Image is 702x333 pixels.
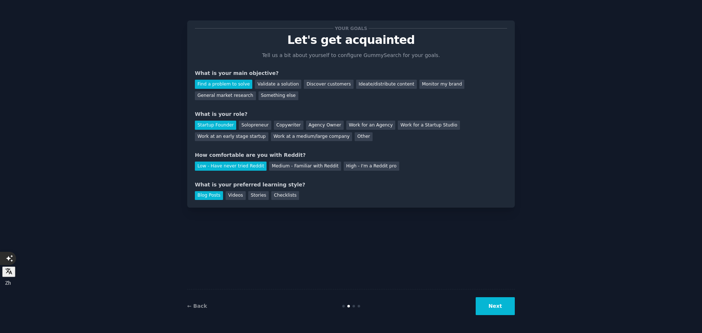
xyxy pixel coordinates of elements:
div: Checklists [271,191,299,200]
div: Copywriter [274,121,303,130]
div: Work for an Agency [346,121,395,130]
button: Next [476,297,515,315]
div: Ideate/distribute content [356,80,417,89]
div: Blog Posts [195,191,223,200]
div: Work at an early stage startup [195,132,268,141]
a: ← Back [187,303,207,309]
div: What is your main objective? [195,69,507,77]
div: Find a problem to solve [195,80,252,89]
div: Solopreneur [239,121,271,130]
div: Agency Owner [306,121,344,130]
div: Startup Founder [195,121,236,130]
span: Your goals [333,24,369,32]
div: What is your role? [195,110,507,118]
div: Discover customers [304,80,353,89]
div: What is your preferred learning style? [195,181,507,189]
div: Work for a Startup Studio [398,121,460,130]
div: Work at a medium/large company [271,132,352,141]
div: Something else [258,91,298,101]
div: Validate a solution [255,80,301,89]
div: Stories [248,191,269,200]
div: General market research [195,91,256,101]
div: Medium - Familiar with Reddit [269,162,341,171]
div: How comfortable are you with Reddit? [195,151,507,159]
p: Let's get acquainted [195,34,507,46]
div: Videos [226,191,246,200]
div: Other [355,132,373,141]
div: Monitor my brand [419,80,464,89]
p: Tell us a bit about yourself to configure GummySearch for your goals. [259,52,443,59]
div: Low - Have never tried Reddit [195,162,267,171]
div: High - I'm a Reddit pro [344,162,399,171]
